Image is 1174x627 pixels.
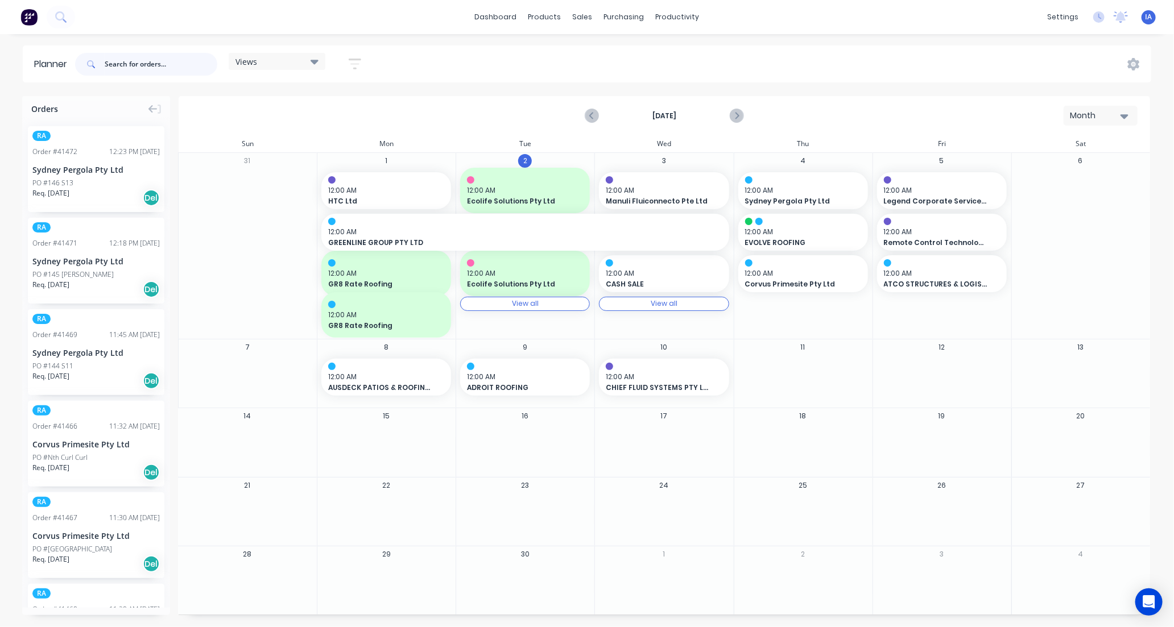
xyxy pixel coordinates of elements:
div: 12:00 AMGR8 Rate Roofing [321,255,451,292]
div: Order # 41471 [32,238,77,248]
button: 14 [241,409,254,423]
span: GR8 Rate Roofing [328,321,433,331]
img: Factory [20,9,38,26]
a: dashboard [469,9,523,26]
div: 12:00 AMEVOLVE ROOFING [738,214,868,251]
div: 12:00 AMEcolife Solutions Pty Ltd [460,255,590,292]
button: 5 [935,154,949,168]
span: 12:00 AM [745,227,856,237]
span: 12:00 AM [328,268,439,279]
button: 23 [518,478,532,492]
div: PO #144 S11 [32,361,73,371]
div: 12:00 AMATCO STRUCTURES & LOGISTICS [877,255,1007,292]
span: Req. [DATE] [32,188,69,198]
div: Mon [317,135,456,152]
span: GREENLINE GROUP PTY LTD [328,238,683,248]
span: 12:00 AM [467,372,578,382]
div: Thu [734,135,873,152]
span: Req. [DATE] [32,554,69,564]
div: PO #Nth Curl Curl [32,452,88,463]
button: 4 [796,154,810,168]
button: 11 [796,341,810,354]
span: 12:00 AM [606,268,717,279]
button: 22 [379,478,393,492]
span: RA [32,131,51,141]
div: PO #146 S13 [32,178,73,188]
span: ADROIT ROOFING [467,383,572,393]
div: Del [143,372,160,389]
button: Next page [730,109,743,123]
button: 6 [1074,154,1088,168]
span: Corvus Primesite Pty Ltd [745,279,850,289]
span: RA [32,405,51,416]
div: View all [512,300,539,308]
span: 12:00 AM [467,268,578,279]
button: 3 [935,547,949,561]
span: 12:00 AM [745,185,856,196]
button: 19 [935,409,949,423]
button: 31 [241,154,254,168]
span: Req. [DATE] [32,371,69,381]
span: Ecolife Solutions Pty Ltd [467,279,572,289]
button: 12 [935,341,949,354]
span: 12:00 AM [606,372,717,382]
button: 2 [796,547,810,561]
div: PO #[GEOGRAPHIC_DATA] [32,544,112,554]
span: Orders [31,103,58,115]
button: 28 [241,547,254,561]
div: 12:00 AMCHIEF FLUID SYSTEMS PTY LTD [599,359,729,396]
span: Remote Control Technologies Pty Ltd [884,238,989,248]
div: Sydney Pergola Pty Ltd [32,347,160,359]
button: 3 [657,154,671,168]
button: 15 [379,409,393,423]
input: Search for orders... [105,53,217,76]
div: purchasing [598,9,650,26]
span: ATCO STRUCTURES & LOGISTICS [884,279,989,289]
div: Tue [456,135,594,152]
div: settings [1041,9,1084,26]
div: 12:00 AMHTC Ltd [321,172,451,209]
button: 20 [1074,409,1088,423]
div: 12:00 AMEcolife Solutions Pty Ltd [460,172,590,209]
div: Wed [594,135,733,152]
div: Del [143,464,160,481]
button: 16 [518,409,532,423]
strong: [DATE] [607,111,721,121]
div: Fri [873,135,1011,152]
div: Corvus Primesite Pty Ltd [32,530,160,542]
span: 12:00 AM [745,268,856,279]
span: RA [32,222,51,232]
div: 12:00 AMLegend Corporate Services PL [877,172,1007,209]
span: CASH SALE [606,279,710,289]
span: RA [32,314,51,324]
span: Req. [DATE] [32,463,69,473]
div: 12:00 AMAUSDECK PATIOS & ROOFING ([GEOGRAPHIC_DATA]) [321,359,451,396]
div: Order # 41467 [32,513,77,523]
div: 11:28 AM [DATE] [109,604,160,614]
button: 26 [935,478,949,492]
button: 10 [657,341,671,354]
button: 2 [518,154,532,168]
span: 12:00 AM [328,227,717,237]
div: Order # 41469 [32,330,77,340]
div: productivity [650,9,705,26]
button: 13 [1074,341,1088,354]
div: View all [651,300,677,308]
div: 12:00 AMADROIT ROOFING [460,359,590,396]
div: 12:00 AMRemote Control Technologies Pty Ltd [877,214,1007,251]
span: Ecolife Solutions Pty Ltd [467,196,572,206]
span: Req. [DATE] [32,280,69,290]
button: 7 [241,341,254,354]
div: sales [567,9,598,26]
div: Del [143,189,160,206]
button: 25 [796,478,810,492]
span: Views [235,56,257,68]
span: 12:00 AM [606,185,717,196]
span: 12:00 AM [328,185,439,196]
span: 12:00 AM [884,268,995,279]
div: Sydney Pergola Pty Ltd [32,255,160,267]
div: Order # 41472 [32,147,77,157]
button: 21 [241,478,254,492]
div: Sydney Pergola Pty Ltd [32,164,160,176]
button: Month [1064,106,1138,126]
